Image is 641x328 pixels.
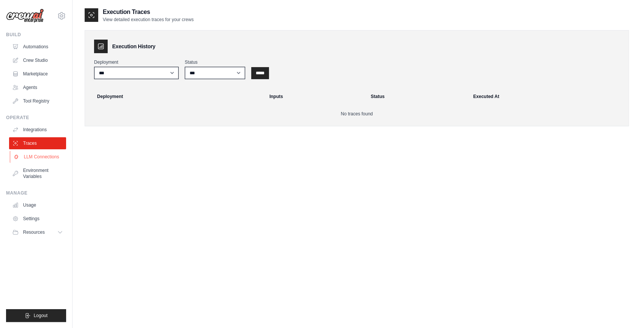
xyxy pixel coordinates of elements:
span: Resources [23,229,45,235]
img: Logo [6,9,44,23]
a: Marketplace [9,68,66,80]
th: Executed At [469,88,626,105]
a: Tool Registry [9,95,66,107]
h2: Execution Traces [103,8,194,17]
p: No traces found [94,111,619,117]
div: Manage [6,190,66,196]
h3: Execution History [112,43,155,50]
label: Deployment [94,59,179,65]
span: Logout [34,313,48,319]
th: Status [366,88,468,105]
th: Deployment [88,88,265,105]
a: Traces [9,137,66,149]
button: Logout [6,309,66,322]
div: Operate [6,115,66,121]
a: Integrations [9,124,66,136]
a: Environment Variables [9,164,66,182]
div: Build [6,32,66,38]
a: Usage [9,199,66,211]
a: Settings [9,213,66,225]
a: Agents [9,81,66,93]
label: Status [185,59,245,65]
a: LLM Connections [10,151,67,163]
th: Inputs [265,88,366,105]
button: Resources [9,226,66,238]
a: Automations [9,41,66,53]
a: Crew Studio [9,54,66,66]
p: View detailed execution traces for your crews [103,17,194,23]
